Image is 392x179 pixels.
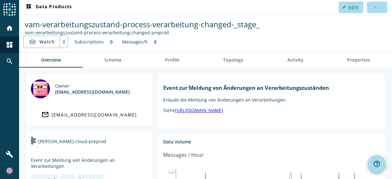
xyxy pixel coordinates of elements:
[24,36,60,48] button: Watch
[6,150,13,158] mat-icon: build
[107,36,116,48] div: 0
[175,107,223,113] a: [URL][DOMAIN_NAME]
[342,5,346,9] mat-icon: edit
[55,89,130,95] div: [EMAIL_ADDRESS][DOMAIN_NAME]
[25,3,72,11] span: Data Products
[6,168,13,174] img: e21dd13c5adef2908a06f75a609d26ba
[52,112,137,118] div: [EMAIL_ADDRESS][DOMAIN_NAME]
[373,160,381,168] mat-icon: help_outline
[165,58,179,62] span: Profile
[41,58,61,62] span: Overview
[169,171,173,174] text: 2.0
[163,151,204,159] div: Messages / Hour
[163,97,380,103] p: Erlaubt die Meldung von Änderungen an Verarbeitungen.
[71,36,107,48] div: Subscriptions
[31,79,50,98] img: basejump@mobi.ch
[25,30,260,36] div: Kafka Topic: vam-verarbeitungszustand-process-verarbeitung-changed-preprod
[31,137,36,144] img: kafka-cloud-preprod
[163,107,380,113] p: Siehe .
[163,139,380,145] div: Data Volume
[25,3,32,11] mat-icon: dashboard
[29,38,36,46] mat-icon: visibility
[6,24,13,32] mat-icon: home
[287,58,304,62] span: Activity
[31,136,147,152] div: [PERSON_NAME]-cloud-preprod
[6,41,13,49] mat-icon: dashboard
[55,83,130,89] div: Owner
[41,111,49,118] mat-icon: mail_outline
[347,58,370,62] span: Properties
[373,5,377,9] mat-icon: more_horiz
[151,36,160,48] div: 0
[31,109,147,120] a: [EMAIL_ADDRESS][DOMAIN_NAME]
[22,2,74,13] button: Data Products
[25,19,260,30] span: vam-verarbeitungszustand-process-verarbeitung-changed-_stage_
[31,157,147,169] div: Event zur Meldung von Änderungen an Verarbeitungen
[39,36,55,47] span: Watch
[348,4,358,10] span: Edit
[104,58,121,62] span: Schema
[163,84,380,91] h1: Event zur Meldung von Änderungen an Verarbeitungszuständen
[119,36,151,48] div: Messages/h
[6,57,13,65] mat-icon: search
[223,58,243,62] span: Topology
[339,2,363,13] button: Edit
[60,36,68,48] div: 0
[3,3,16,16] img: spoud-logo.svg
